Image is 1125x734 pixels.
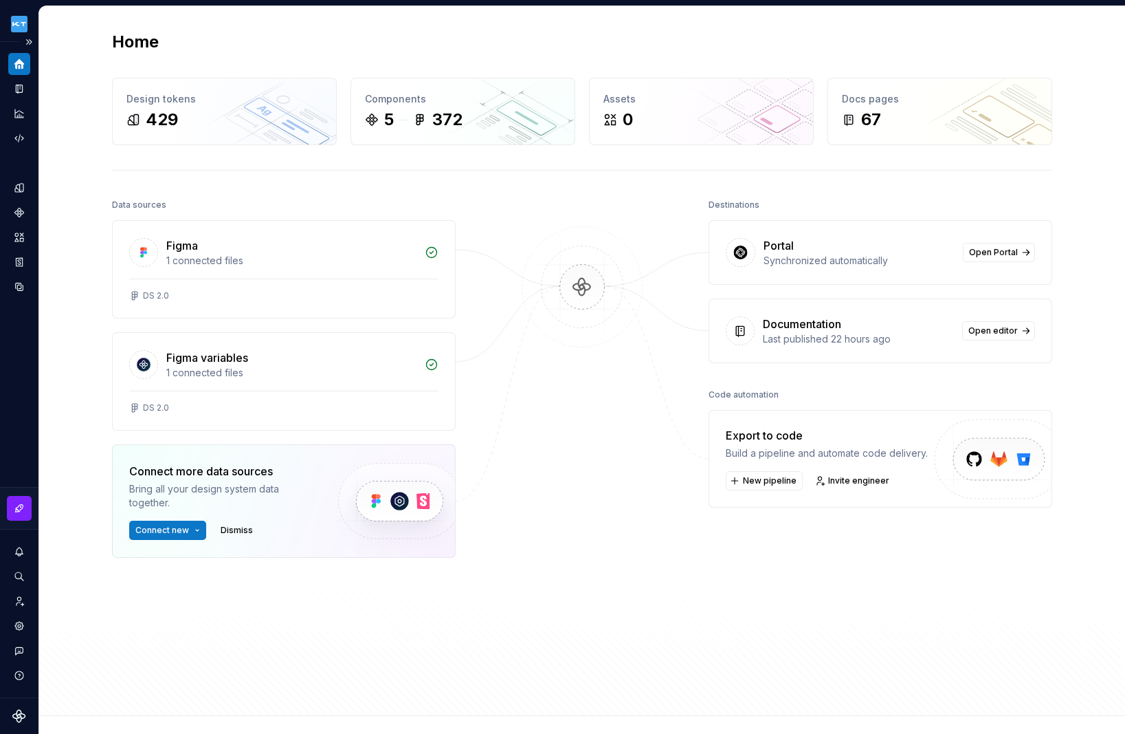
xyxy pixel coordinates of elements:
[764,237,794,254] div: Portal
[8,541,30,563] button: Notifications
[350,78,575,145] a: Components5372
[8,127,30,149] a: Code automation
[126,92,322,106] div: Design tokens
[166,349,248,366] div: Figma variables
[842,92,1038,106] div: Docs pages
[8,590,30,612] a: Invite team
[8,177,30,199] a: Design tokens
[969,247,1018,258] span: Open Portal
[166,237,198,254] div: Figma
[861,109,881,131] div: 67
[726,427,928,444] div: Export to code
[726,446,928,460] div: Build a pipeline and automate code delivery.
[8,202,30,224] a: Components
[8,640,30,662] button: Contact support
[828,475,889,486] span: Invite engineer
[8,276,30,298] a: Data sources
[603,92,799,106] div: Assets
[827,78,1052,145] a: Docs pages67
[143,402,169,413] div: DS 2.0
[12,709,26,723] svg: Supernova Logo
[8,251,30,273] a: Storybook stories
[962,321,1035,341] a: Open editor
[129,521,206,540] button: Connect new
[709,195,759,215] div: Destinations
[764,254,955,268] div: Synchronized automatically
[811,471,895,490] a: Invite engineer
[709,385,779,404] div: Code automation
[432,109,463,131] div: 372
[623,109,633,131] div: 0
[384,109,394,131] div: 5
[589,78,814,145] a: Assets0
[112,220,456,319] a: Figma1 connected filesDS 2.0
[214,521,259,540] button: Dismiss
[112,332,456,431] a: Figma variables1 connected filesDS 2.0
[11,16,27,32] img: dee6e31e-e192-4f70-8333-ba8f88832f05.png
[365,92,561,106] div: Components
[19,32,38,52] button: Expand sidebar
[112,195,166,215] div: Data sources
[8,102,30,125] a: Analytics
[763,316,841,332] div: Documentation
[8,565,30,587] button: Search ⌘K
[8,615,30,637] a: Settings
[763,332,954,346] div: Last published 22 hours ago
[129,463,315,479] div: Connect more data sources
[143,290,169,301] div: DS 2.0
[8,78,30,100] a: Documentation
[221,525,253,536] span: Dismiss
[135,525,189,536] span: Connect new
[963,243,1035,262] a: Open Portal
[146,109,178,131] div: 429
[112,31,159,53] h2: Home
[166,366,416,380] div: 1 connected files
[8,53,30,75] a: Home
[129,482,315,510] div: Bring all your design system data together.
[743,475,797,486] span: New pipeline
[166,254,416,268] div: 1 connected files
[968,325,1018,336] span: Open editor
[112,78,337,145] a: Design tokens429
[726,471,803,490] button: New pipeline
[8,226,30,248] a: Assets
